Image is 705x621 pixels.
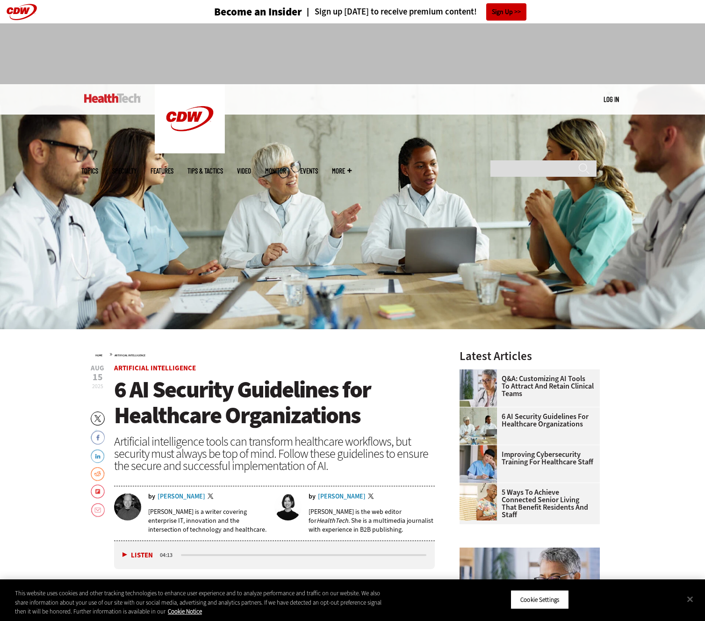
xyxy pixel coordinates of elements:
[460,445,502,453] a: nurse studying on computer
[114,374,371,431] span: 6 AI Security Guidelines for Healthcare Organizations
[112,167,137,174] span: Specialty
[511,590,569,609] button: Cookie Settings
[92,383,103,390] span: 2025
[81,167,98,174] span: Topics
[155,146,225,156] a: CDW
[122,552,153,559] button: Listen
[91,373,104,382] span: 15
[460,369,497,407] img: doctor on laptop
[309,507,435,534] p: [PERSON_NAME] is the web editor for . She is a multimedia journalist with experience in B2B publi...
[187,167,223,174] a: Tips & Tactics
[269,578,422,587] a: artificial intelligence tools are an attractive option
[158,551,180,559] div: duration
[300,167,318,174] a: Events
[84,94,141,103] img: Home
[91,365,104,372] span: Aug
[95,350,435,358] div: »
[15,589,388,616] div: This website uses cookies and other tracking technologies to enhance user experience and to analy...
[460,375,594,397] a: Q&A: Customizing AI Tools To Attract and Retain Clinical Teams
[460,483,497,520] img: Networking Solutions for Senior Living
[208,493,216,501] a: Twitter
[460,407,502,415] a: Doctors meeting in the office
[95,354,102,357] a: Home
[155,84,225,153] img: Home
[317,516,348,525] em: HealthTech
[158,493,205,500] a: [PERSON_NAME]
[460,350,600,362] h3: Latest Articles
[214,7,302,17] h3: Become an Insider
[486,3,526,21] a: Sign Up
[460,451,594,466] a: Improving Cybersecurity Training for Healthcare Staff
[168,607,202,615] a: More information about your privacy
[114,541,435,569] div: media player
[332,167,352,174] span: More
[460,369,502,377] a: doctor on laptop
[302,7,477,16] a: Sign up [DATE] to receive premium content!
[237,167,251,174] a: Video
[179,7,302,17] a: Become an Insider
[151,167,173,174] a: Features
[148,507,268,534] p: [PERSON_NAME] is a writer covering enterprise IT, innovation and the intersection of technology a...
[274,493,302,520] img: Jordan Scott
[115,354,145,357] a: Artificial Intelligence
[114,493,141,520] img: Brian Horowitz
[182,33,523,75] iframe: advertisement
[148,493,155,500] span: by
[114,363,196,373] a: Artificial Intelligence
[460,407,497,445] img: Doctors meeting in the office
[114,435,435,472] div: Artificial intelligence tools can transform healthcare workflows, but security must always be top...
[368,493,376,501] a: Twitter
[604,94,619,104] div: User menu
[460,445,497,483] img: nurse studying on computer
[318,493,366,500] a: [PERSON_NAME]
[604,95,619,103] a: Log in
[309,493,316,500] span: by
[265,167,286,174] a: MonITor
[460,413,594,428] a: 6 AI Security Guidelines for Healthcare Organizations
[680,589,700,609] button: Close
[460,489,594,519] a: 5 Ways to Achieve Connected Senior Living That Benefit Residents and Staff
[114,577,435,600] p: Amid clinician shortages and the rising cost of care, for healthcare organizations to assist phys...
[460,483,502,491] a: Networking Solutions for Senior Living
